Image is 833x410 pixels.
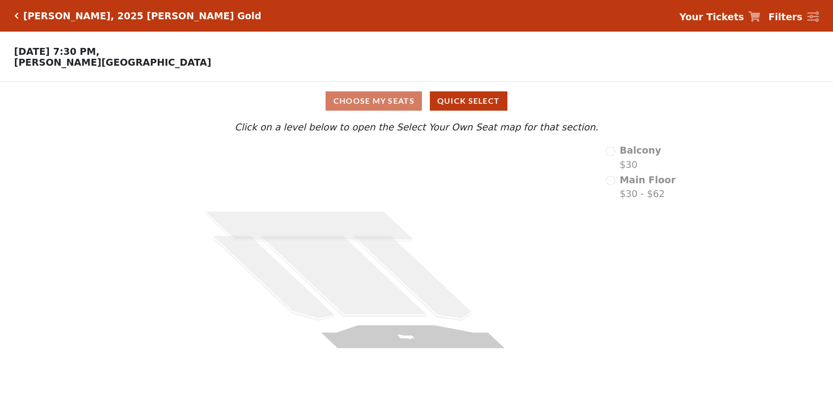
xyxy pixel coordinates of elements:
text: Stage [397,334,415,339]
a: Filters [768,10,819,24]
strong: Your Tickets [679,11,744,22]
a: Your Tickets [679,10,760,24]
h5: [PERSON_NAME], 2025 [PERSON_NAME] Gold [23,10,261,22]
p: Click on a level below to open the Select Your Own Seat map for that section. [111,120,722,134]
span: Balcony [620,145,661,156]
a: Click here to go back to filters [14,12,19,19]
strong: Filters [768,11,802,22]
label: $30 [620,143,661,171]
g: Balcony - Seats Available: 0 [205,211,414,242]
span: Main Floor [620,174,675,185]
button: Quick Select [430,91,507,111]
g: Main Floor - Seats Available: 0 [212,235,472,321]
label: $30 - $62 [620,173,675,201]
